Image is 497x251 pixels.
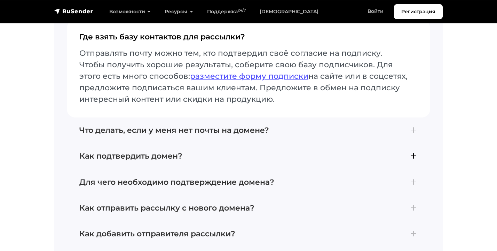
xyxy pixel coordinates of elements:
[54,8,93,15] img: RuSender
[361,4,390,18] a: Войти
[79,204,418,213] h4: Как отправить рассылку с нового домена?
[79,32,418,47] h4: Где взять базу контактов для рассылки?
[79,48,393,81] a: Отправлять почту можно тем, кто подтвердил своё согласие на подписку. Чтобы получить хорошие резу...
[79,47,418,105] p: на сайте или в соцсетях, предложите подписаться вашим клиентам. Предложите в обмен на подписку ин...
[253,5,325,19] a: [DEMOGRAPHIC_DATA]
[79,126,418,135] h4: Что делать, если у меня нет почты на домене?
[200,5,253,19] a: Поддержка24/7
[79,178,418,187] h4: Для чего необходимо подтверждение домена?
[238,8,246,13] sup: 24/7
[102,5,158,19] a: Возможности
[158,5,200,19] a: Ресурсы
[190,71,308,81] a: разместите форму подписки
[79,152,418,161] h4: Как подтвердить домен?
[79,229,418,238] h4: Как добавить отправителя рассылки?
[394,4,443,19] a: Регистрация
